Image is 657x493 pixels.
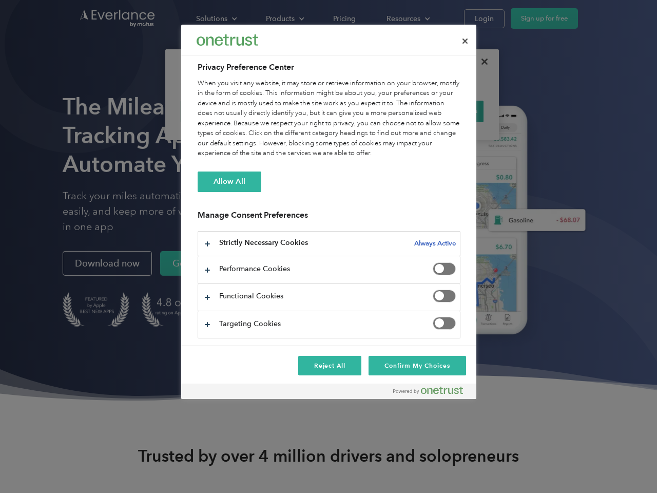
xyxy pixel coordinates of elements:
[393,386,463,394] img: Powered by OneTrust Opens in a new Tab
[298,356,362,375] button: Reject All
[198,61,460,73] h2: Privacy Preference Center
[198,172,261,192] button: Allow All
[197,34,258,45] img: Everlance
[198,79,460,159] div: When you visit any website, it may store or retrieve information on your browser, mostly in the f...
[393,386,471,399] a: Powered by OneTrust Opens in a new Tab
[369,356,466,375] button: Confirm My Choices
[181,25,476,399] div: Privacy Preference Center
[198,210,460,226] h3: Manage Consent Preferences
[197,30,258,50] div: Everlance
[454,30,476,52] button: Close
[181,25,476,399] div: Preference center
